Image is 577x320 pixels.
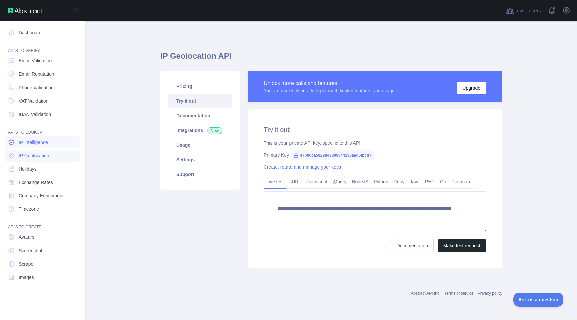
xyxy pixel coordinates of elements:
[5,231,80,243] a: Avatars
[168,167,232,182] a: Support
[168,79,232,94] a: Pricing
[19,166,37,172] span: Holidays
[264,164,341,170] a: Create, rotate and manage your keys
[411,291,441,296] a: Abstract API Inc.
[391,176,407,187] a: Ruby
[5,258,80,270] a: Scrape
[8,8,43,13] img: Abstract API
[5,136,80,148] a: IP Intelligence
[513,293,564,307] iframe: Toggle Customer Support
[5,216,80,230] div: API'S TO CREATE
[19,247,42,254] span: Screenshot
[19,57,52,64] span: Email Validation
[19,98,48,104] span: VAT Validation
[168,94,232,108] a: Try it out
[168,138,232,152] a: Usage
[5,68,80,80] a: Email Reputation
[168,123,232,138] a: Integrations New
[5,108,80,120] a: IBAN Validation
[160,51,502,67] h1: IP Geolocation API
[264,176,286,187] a: Live test
[19,274,34,281] span: Images
[5,190,80,202] a: Company Enrichment
[438,239,486,252] button: Make test request
[437,176,449,187] a: Go
[19,192,64,199] span: Company Enrichment
[5,163,80,175] a: Holidays
[19,152,49,159] span: IP Geolocation
[5,203,80,215] a: Timezone
[291,150,374,160] span: e7b00ca5929d47309344230aed5fbcd7
[5,271,80,283] a: Images
[264,152,486,158] div: Primary Key:
[5,27,80,39] a: Dashboard
[5,40,80,53] div: API'S TO VERIFY
[505,5,542,16] button: Invite users
[5,55,80,67] a: Email Validation
[478,291,502,296] a: Privacy policy
[5,122,80,135] div: API'S TO LOOKUP
[457,82,486,94] button: Upgrade
[264,79,395,87] div: Unlock more calls and features
[515,7,541,15] span: Invite users
[168,152,232,167] a: Settings
[349,176,371,187] a: NodeJS
[5,82,80,94] a: Phone Validation
[444,291,473,296] a: Terms of service
[19,179,53,186] span: Exchange Rates
[422,176,437,187] a: PHP
[19,84,54,91] span: Phone Validation
[19,261,33,267] span: Scrape
[5,176,80,188] a: Exchange Rates
[330,176,349,187] a: jQuery
[19,71,54,77] span: Email Reputation
[304,176,330,187] a: Javascript
[264,87,395,94] div: You are currently on a free plan with limited features and usage
[168,108,232,123] a: Documentation
[391,239,434,252] a: Documentation
[19,111,51,118] span: IBAN Validation
[449,176,473,187] a: Postman
[19,206,39,212] span: Timezone
[286,176,304,187] a: cURL
[407,176,423,187] a: Java
[5,245,80,257] a: Screenshot
[207,127,222,134] span: New
[5,95,80,107] a: VAT Validation
[264,125,486,134] h2: Try it out
[19,139,48,146] span: IP Intelligence
[264,140,486,146] div: This is your private API key, specific to this API.
[371,176,391,187] a: Python
[5,150,80,162] a: IP Geolocation
[19,234,34,241] span: Avatars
